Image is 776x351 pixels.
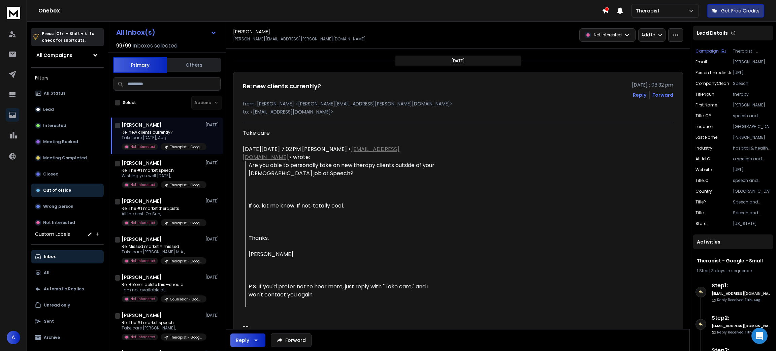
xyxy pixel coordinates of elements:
p: All the best! On Sun, [122,211,202,217]
p: Not Interested [130,296,155,301]
p: Wishing you well [DATE], [122,173,202,179]
p: [DATE] [205,198,221,204]
p: Re: The #1 market speech [122,320,202,325]
h1: [PERSON_NAME] [233,28,270,35]
p: Re: The #1 market therapists [122,206,202,211]
p: [GEOGRAPHIC_DATA] [733,189,771,194]
p: Campaign [696,49,719,54]
p: [DATE] [205,160,221,166]
button: Reply [230,333,265,347]
h6: Step 1 : [712,282,771,290]
button: Get Free Credits [707,4,764,18]
button: Wrong person [31,200,104,213]
button: Others [167,58,221,72]
p: [DATE] [451,58,465,64]
p: Speech [733,81,771,86]
button: All Status [31,87,104,100]
p: State [696,221,706,226]
button: Inbox [31,250,104,263]
h6: Step 2 : [712,314,771,322]
p: Not Interested [43,220,75,225]
span: Ctrl + Shift + k [55,30,88,37]
p: website [696,167,712,172]
h3: Filters [31,73,104,83]
button: Interested [31,119,104,132]
h1: [PERSON_NAME] [122,274,162,281]
h3: Inboxes selected [132,42,177,50]
h1: [PERSON_NAME] [122,312,162,319]
h1: Onebox [38,7,602,15]
p: All Status [44,91,65,96]
p: Reply Received [717,297,761,302]
p: Automatic Replies [44,286,84,292]
h1: [PERSON_NAME] [122,198,162,204]
p: title [696,210,704,216]
div: [DATE][DATE] 7:02 PM [PERSON_NAME] < > wrote: [243,145,440,161]
button: Not Interested [31,216,104,229]
div: Take care [243,129,440,137]
p: titleLCP [696,113,711,119]
p: Press to check for shortcuts. [42,30,94,44]
img: logo [7,7,20,19]
p: titleLC [696,178,709,183]
p: Therapist - Google - Small [170,183,202,188]
div: Forward [652,92,673,98]
p: Therapist - Google - Small [733,49,771,54]
p: Lead [43,107,54,112]
p: Wrong person [43,204,73,209]
button: Unread only [31,298,104,312]
p: Therapist - Google - Small [170,335,202,340]
button: Closed [31,167,104,181]
h6: [EMAIL_ADDRESS][DOMAIN_NAME] [712,291,771,296]
p: Speech and Language Pathologists [733,199,771,205]
p: Not Interested [130,220,155,225]
div: Open Intercom Messenger [751,328,768,344]
p: [PERSON_NAME][EMAIL_ADDRESS][PERSON_NAME][DOMAIN_NAME] [233,36,366,42]
p: location [696,124,713,129]
p: titleNoun [696,92,714,97]
h1: [PERSON_NAME] [122,122,162,128]
p: Therapist - Google - Small [170,145,202,150]
span: 11th, Aug [745,330,761,335]
p: Email [696,59,707,65]
p: [DATE] [205,236,221,242]
h1: Re: new clients currently? [243,82,321,91]
p: speech and language pathologists [733,113,771,119]
h1: All Inbox(s) [116,29,155,36]
p: First Name [696,102,717,108]
p: Interested [43,123,66,128]
p: hospital & health care [733,146,771,151]
blockquote: Are you able to personally take on new therapy clients outside of your [DEMOGRAPHIC_DATA] job at ... [245,161,440,307]
p: Meeting Booked [43,139,78,145]
p: Therapist - Google - Large [170,259,202,264]
button: Out of office [31,184,104,197]
button: All [31,266,104,280]
p: [DATE] [205,313,221,318]
button: All Inbox(s) [111,26,222,39]
div: Reply [236,337,249,344]
p: [URL][DOMAIN_NAME][PERSON_NAME] [733,70,771,75]
h6: [EMAIL_ADDRESS][DOMAIN_NAME] [712,323,771,328]
p: Add to [641,32,655,38]
h1: [PERSON_NAME] [122,236,162,243]
p: Reply Received [717,330,761,335]
p: Take care [PERSON_NAME], [122,325,202,331]
h1: All Campaigns [36,52,72,59]
label: Select [123,100,136,105]
p: companyClean [696,81,729,86]
p: Counselor - Google - Large [170,297,202,302]
p: All [44,270,50,276]
h1: [PERSON_NAME] [122,160,162,166]
p: Inbox [44,254,56,259]
button: All Campaigns [31,49,104,62]
p: Get Free Credits [721,7,759,14]
p: Not Interested [130,334,155,340]
span: 11th, Aug [745,297,761,302]
p: to: <[EMAIL_ADDRESS][DOMAIN_NAME]> [243,108,673,115]
button: A [7,331,20,344]
div: Activities [693,234,773,249]
span: 99 / 99 [116,42,131,50]
p: Person Linkedin Url [696,70,733,75]
h3: Custom Labels [35,231,70,237]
